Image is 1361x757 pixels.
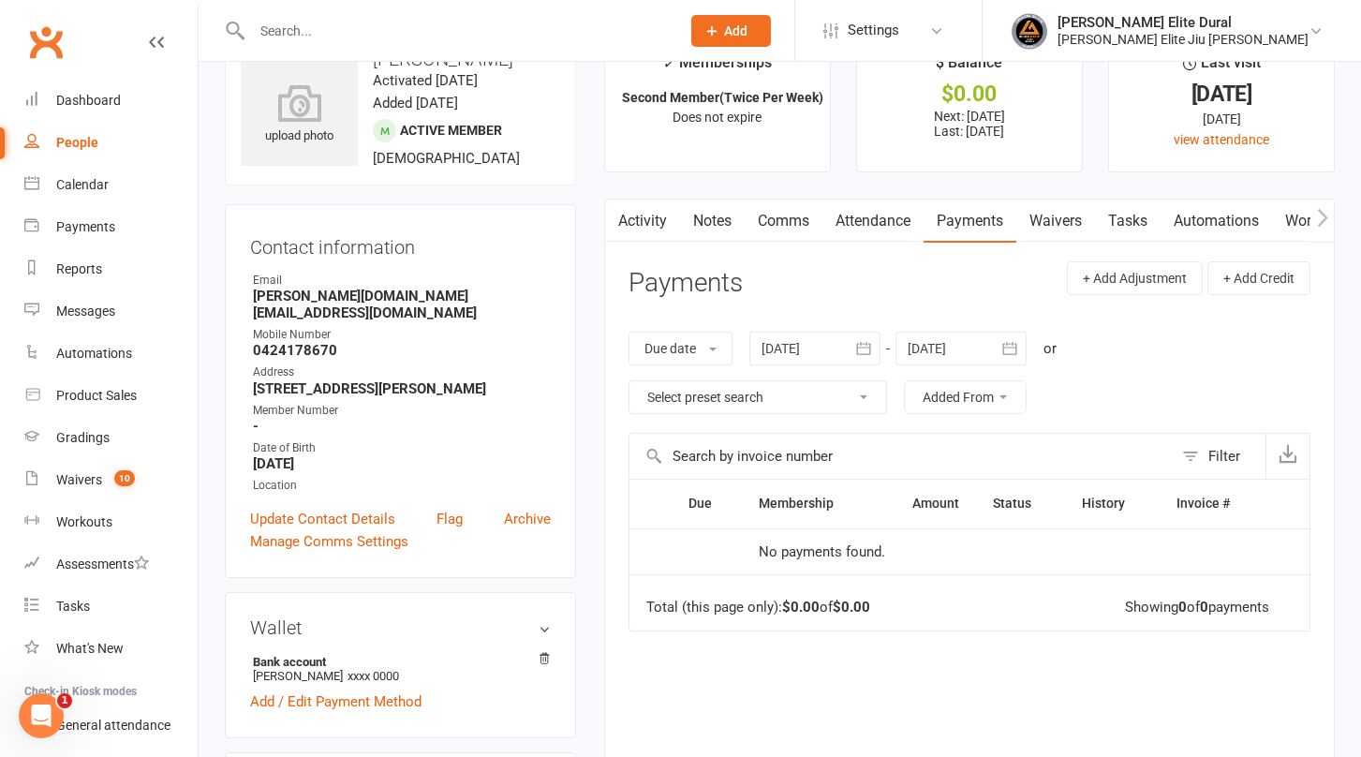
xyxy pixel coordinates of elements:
div: Mobile Number [253,326,551,344]
a: Manage Comms Settings [250,530,408,553]
a: What's New [24,628,198,670]
div: Member Number [253,402,551,420]
a: People [24,122,198,164]
a: Notes [680,200,745,243]
div: $0.00 [874,84,1065,104]
button: Due date [629,332,732,365]
div: Total (this page only): of [646,600,870,616]
div: [DATE] [1126,84,1317,104]
div: Payments [56,219,115,234]
span: Active member [400,123,502,138]
div: [PERSON_NAME] Elite Jiu [PERSON_NAME] [1058,31,1309,48]
a: Workouts [1272,200,1361,243]
p: Next: [DATE] Last: [DATE] [874,109,1065,139]
img: thumb_image1702864552.png [1011,12,1048,50]
div: [DATE] [1126,109,1317,129]
div: Showing of payments [1125,600,1269,616]
div: Memberships [662,51,772,85]
div: Messages [56,304,115,319]
th: Invoice # [1160,480,1267,527]
strong: 0 [1200,599,1208,616]
span: 1 [57,693,72,708]
th: Amount [876,480,975,527]
a: Payments [924,200,1016,243]
time: Added [DATE] [373,95,458,111]
a: Payments [24,206,198,248]
h3: Wallet [250,617,551,638]
a: view attendance [1174,132,1269,147]
a: Product Sales [24,375,198,417]
strong: Bank account [253,655,541,669]
a: Update Contact Details [250,508,395,530]
a: Reports [24,248,198,290]
div: Calendar [56,177,109,192]
a: Tasks [24,586,198,628]
div: Assessments [56,557,149,571]
a: Automations [1161,200,1272,243]
th: Status [976,480,1065,527]
div: Email [253,272,551,289]
a: Clubworx [22,19,69,66]
div: Filter [1208,445,1240,468]
a: Automations [24,333,198,375]
button: + Add Credit [1207,261,1310,295]
h3: Payments [629,269,743,298]
li: [PERSON_NAME] [250,652,551,686]
h3: Contact information [250,230,551,258]
strong: - [253,418,551,435]
span: Does not expire [673,110,762,125]
a: Messages [24,290,198,333]
div: Tasks [56,599,90,614]
span: Add [724,23,747,38]
a: Calendar [24,164,198,206]
input: Search by invoice number [629,434,1173,479]
a: General attendance kiosk mode [24,705,198,747]
iframe: Intercom live chat [19,693,64,738]
span: Settings [848,9,899,52]
div: or [1043,337,1057,360]
button: Add [691,15,771,47]
div: Product Sales [56,388,137,403]
div: Dashboard [56,93,121,108]
time: Activated [DATE] [373,72,478,89]
div: Location [253,477,551,495]
a: Assessments [24,543,198,586]
a: Activity [605,200,680,243]
button: Added From [904,380,1027,414]
th: Due [672,480,742,527]
th: Membership [742,480,876,527]
div: Gradings [56,430,110,445]
span: 10 [114,470,135,486]
td: No payments found. [742,528,976,575]
span: [DEMOGRAPHIC_DATA] [373,150,520,167]
strong: [DATE] [253,455,551,472]
a: Gradings [24,417,198,459]
strong: [PERSON_NAME][DOMAIN_NAME][EMAIL_ADDRESS][DOMAIN_NAME] [253,288,551,321]
div: Reports [56,261,102,276]
strong: 0424178670 [253,342,551,359]
strong: Second Member(Twice Per Week) [622,90,823,105]
input: Search... [246,18,667,44]
div: $ Balance [936,51,1002,84]
div: What's New [56,641,124,656]
a: Attendance [822,200,924,243]
a: Workouts [24,501,198,543]
div: Date of Birth [253,439,551,457]
button: + Add Adjustment [1067,261,1203,295]
i: ✓ [662,54,674,72]
button: Filter [1173,434,1265,479]
a: Add / Edit Payment Method [250,690,422,713]
strong: 0 [1178,599,1187,616]
a: Comms [745,200,822,243]
div: Workouts [56,514,112,529]
div: upload photo [241,84,358,146]
div: Automations [56,346,132,361]
a: Archive [504,508,551,530]
strong: $0.00 [782,599,820,616]
div: Waivers [56,472,102,487]
th: History [1065,480,1160,527]
div: People [56,135,98,150]
strong: $0.00 [833,599,870,616]
a: Tasks [1095,200,1161,243]
a: Dashboard [24,80,198,122]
